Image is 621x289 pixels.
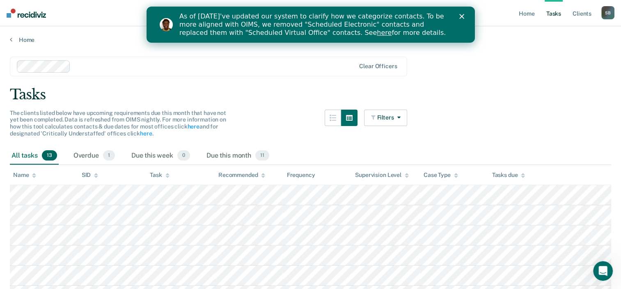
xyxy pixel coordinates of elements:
[7,9,46,18] img: Recidiviz
[230,22,245,30] a: here
[140,130,152,137] a: here
[10,110,226,137] span: The clients listed below have upcoming requirements due this month that have not yet been complet...
[10,86,611,103] div: Tasks
[187,123,199,130] a: here
[10,147,59,165] div: All tasks13
[287,172,315,179] div: Frequency
[150,172,169,179] div: Task
[218,172,265,179] div: Recommended
[205,147,271,165] div: Due this month11
[130,147,192,165] div: Due this week0
[103,150,115,161] span: 1
[42,150,57,161] span: 13
[177,150,190,161] span: 0
[72,147,117,165] div: Overdue1
[593,261,613,281] iframe: Intercom live chat
[355,172,409,179] div: Supervision Level
[492,172,525,179] div: Tasks due
[424,172,458,179] div: Case Type
[364,110,408,126] button: Filters
[255,150,269,161] span: 11
[313,7,321,12] div: Close
[10,36,611,44] a: Home
[601,6,614,19] div: S B
[13,172,36,179] div: Name
[601,6,614,19] button: SB
[359,63,397,70] div: Clear officers
[147,7,475,43] iframe: Intercom live chat banner
[82,172,99,179] div: SID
